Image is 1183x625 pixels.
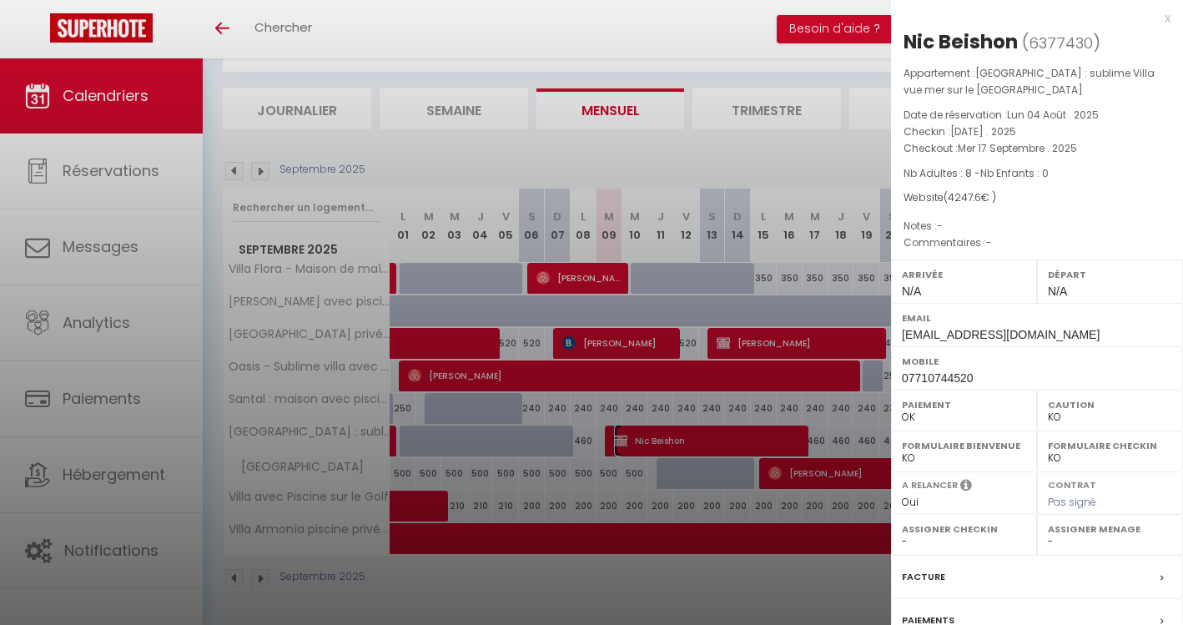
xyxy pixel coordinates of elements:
[13,7,63,57] button: Ouvrir le widget de chat LiveChat
[1048,396,1172,413] label: Caution
[902,437,1026,454] label: Formulaire Bienvenue
[1048,495,1096,509] span: Pas signé
[1022,31,1100,54] span: ( )
[980,166,1049,180] span: Nb Enfants : 0
[904,218,1170,234] p: Notes :
[944,190,996,204] span: ( € )
[950,124,1016,139] span: [DATE] . 2025
[958,141,1077,155] span: Mer 17 Septembre . 2025
[1048,437,1172,454] label: Formulaire Checkin
[902,285,921,298] span: N/A
[902,396,1026,413] label: Paiement
[891,8,1170,28] div: x
[902,266,1026,283] label: Arrivée
[904,66,1155,97] span: [GEOGRAPHIC_DATA] : sublime Villa vue mer sur le [GEOGRAPHIC_DATA]
[904,234,1170,251] p: Commentaires :
[902,371,974,385] span: 07710744520
[904,190,1170,206] div: Website
[904,107,1170,123] p: Date de réservation :
[1029,33,1093,53] span: 6377430
[902,353,1172,370] label: Mobile
[902,521,1026,537] label: Assigner Checkin
[960,478,972,496] i: Sélectionner OUI si vous souhaiter envoyer les séquences de messages post-checkout
[937,219,943,233] span: -
[902,328,1100,341] span: [EMAIL_ADDRESS][DOMAIN_NAME]
[904,123,1170,140] p: Checkin :
[904,28,1018,55] div: Nic Beishon
[1048,521,1172,537] label: Assigner Menage
[1007,108,1099,122] span: Lun 04 Août . 2025
[902,310,1172,326] label: Email
[948,190,981,204] span: 4247.6
[1048,478,1096,489] label: Contrat
[1048,266,1172,283] label: Départ
[904,166,1049,180] span: Nb Adultes : 8 -
[1048,285,1067,298] span: N/A
[986,235,992,249] span: -
[902,478,958,492] label: A relancer
[904,65,1170,98] p: Appartement :
[902,568,945,586] label: Facture
[904,140,1170,157] p: Checkout :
